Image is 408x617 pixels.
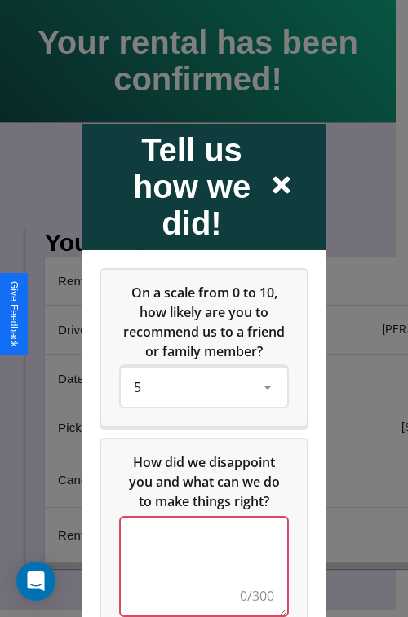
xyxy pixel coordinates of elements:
[121,367,287,406] div: On a scale from 0 to 10, how likely are you to recommend us to a friend or family member?
[129,452,283,509] span: How did we disappoint you and what can we do to make things right?
[121,282,287,360] h5: On a scale from 0 to 10, how likely are you to recommend us to a friend or family member?
[134,377,141,395] span: 5
[8,281,20,347] div: Give Feedback
[101,269,307,425] div: On a scale from 0 to 10, how likely are you to recommend us to a friend or family member?
[114,131,269,241] h2: Tell us how we did!
[16,562,55,601] div: Open Intercom Messenger
[240,585,274,605] div: 0/300
[123,283,288,359] span: On a scale from 0 to 10, how likely are you to recommend us to a friend or family member?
